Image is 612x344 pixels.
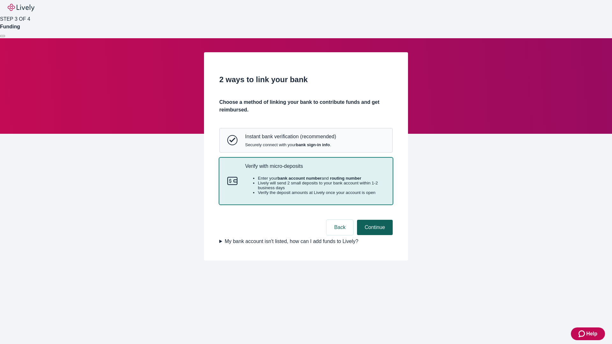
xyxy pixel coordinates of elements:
strong: bank account number [278,176,322,181]
button: Continue [357,220,393,235]
img: Lively [8,4,34,11]
svg: Micro-deposits [227,176,237,186]
p: Instant bank verification (recommended) [245,133,336,140]
summary: My bank account isn't listed, how can I add funds to Lively? [219,238,393,245]
li: Verify the deposit amounts at Lively once your account is open [258,190,385,195]
p: Verify with micro-deposits [245,163,385,169]
button: Zendesk support iconHelp [571,327,605,340]
li: Lively will send 2 small deposits to your bank account within 1-2 business days [258,181,385,190]
button: Micro-depositsVerify with micro-depositsEnter yourbank account numberand routing numberLively wil... [220,158,392,204]
h2: 2 ways to link your bank [219,74,393,85]
svg: Zendesk support icon [579,330,586,338]
strong: routing number [330,176,361,181]
button: Instant bank verificationInstant bank verification (recommended)Securely connect with yourbank si... [220,128,392,152]
strong: bank sign-in info [296,142,330,147]
svg: Instant bank verification [227,135,237,145]
li: Enter your and [258,176,385,181]
span: Help [586,330,597,338]
h4: Choose a method of linking your bank to contribute funds and get reimbursed. [219,98,393,114]
span: Securely connect with your . [245,142,336,147]
button: Back [326,220,353,235]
